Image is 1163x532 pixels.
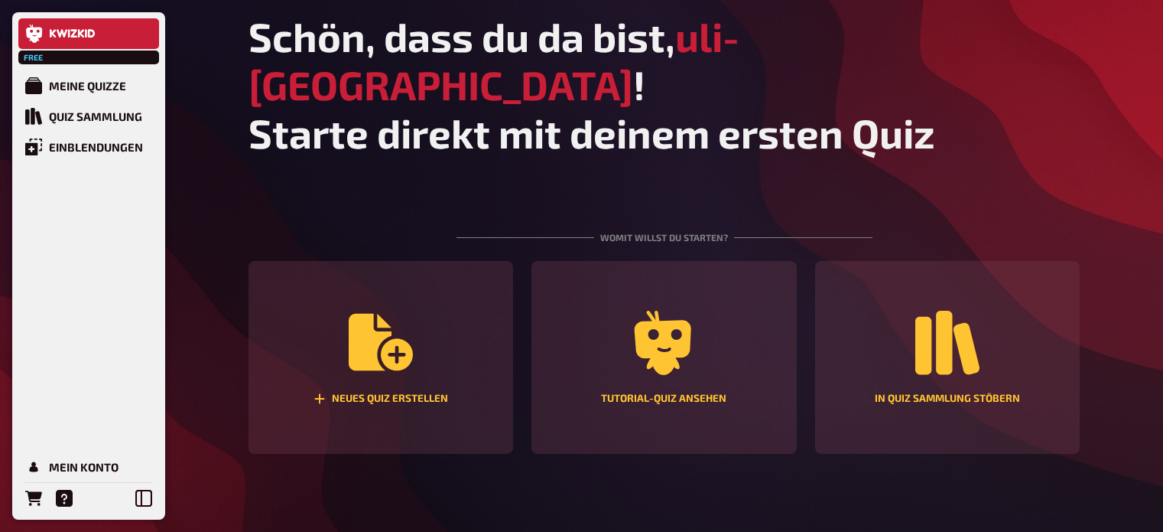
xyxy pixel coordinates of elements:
[49,140,143,154] div: Einblendungen
[456,194,872,261] div: Womit willst du starten?
[875,393,1020,404] div: In Quiz Sammlung stöbern
[18,70,159,101] a: Meine Quizze
[249,12,1080,157] h1: Schön, dass du da bist, ! Starte direkt mit deinem ersten Quiz
[313,393,448,405] div: Neues Quiz erstellen
[49,79,126,93] div: Meine Quizze
[18,132,159,162] a: Einblendungen
[18,101,159,132] a: Quiz Sammlung
[249,261,514,454] button: Neues Quiz erstellen
[49,483,80,514] a: Hilfe
[601,393,726,404] div: Tutorial-Quiz ansehen
[49,109,142,123] div: Quiz Sammlung
[18,483,49,514] a: Bestellungen
[249,12,739,109] span: uli-[GEOGRAPHIC_DATA]
[20,53,47,62] span: Free
[815,261,1080,454] a: In Quiz Sammlung stöbern
[18,452,159,482] a: Mein Konto
[49,460,119,474] div: Mein Konto
[531,261,797,454] a: Tutorial-Quiz ansehen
